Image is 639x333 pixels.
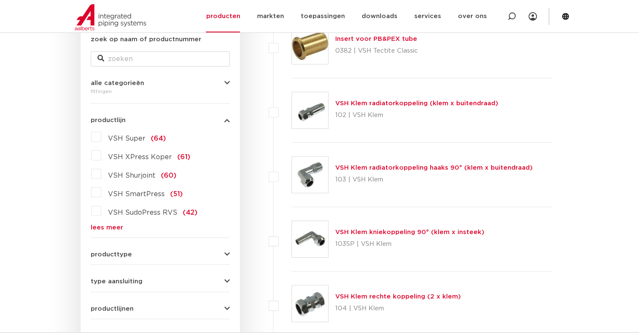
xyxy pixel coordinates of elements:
a: Insert voor PB&PEX tube [335,36,417,42]
label: zoek op naam of productnummer [91,35,201,45]
span: VSH XPress Koper [108,154,172,160]
span: (42) [183,209,197,216]
span: productlijnen [91,306,134,312]
span: (51) [170,191,183,197]
p: 103 | VSH Klem [335,173,533,186]
button: productlijnen [91,306,230,312]
button: type aansluiting [91,278,230,285]
p: 0382 | VSH Tectite Classic [335,44,418,58]
button: producttype [91,251,230,258]
img: Thumbnail for VSH Klem kniekoppeling 90° (klem x insteek) [292,221,328,257]
span: VSH SmartPress [108,191,165,197]
button: alle categorieën [91,80,230,86]
img: Thumbnail for VSH Klem rechte koppeling (2 x klem) [292,285,328,322]
img: Thumbnail for Insert voor PB&PEX tube [292,28,328,64]
a: lees meer [91,224,230,231]
p: 103SP | VSH Klem [335,237,484,251]
div: fittingen [91,86,230,96]
button: productlijn [91,117,230,123]
p: 104 | VSH Klem [335,302,461,315]
a: VSH Klem radiatorkoppeling (klem x buitendraad) [335,100,498,107]
span: producttype [91,251,132,258]
span: VSH Super [108,135,145,142]
input: zoeken [91,51,230,67]
span: VSH SudoPress RVS [108,209,177,216]
span: (60) [161,172,176,179]
span: type aansluiting [91,278,142,285]
a: VSH Klem rechte koppeling (2 x klem) [335,293,461,300]
span: VSH Shurjoint [108,172,155,179]
img: Thumbnail for VSH Klem radiatorkoppeling haaks 90° (klem x buitendraad) [292,157,328,193]
span: (61) [177,154,190,160]
span: (64) [151,135,166,142]
a: VSH Klem radiatorkoppeling haaks 90° (klem x buitendraad) [335,165,533,171]
a: VSH Klem kniekoppeling 90° (klem x insteek) [335,229,484,235]
img: Thumbnail for VSH Klem radiatorkoppeling (klem x buitendraad) [292,92,328,128]
p: 102 | VSH Klem [335,109,498,122]
span: alle categorieën [91,80,144,86]
span: productlijn [91,117,126,123]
